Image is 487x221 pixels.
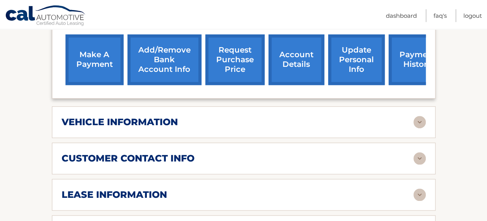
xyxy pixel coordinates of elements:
img: accordion-rest.svg [413,189,426,201]
h2: lease information [62,189,167,201]
img: accordion-rest.svg [413,116,426,128]
a: update personal info [328,34,385,85]
img: accordion-rest.svg [413,152,426,165]
a: Logout [463,9,482,22]
a: Cal Automotive [5,5,86,27]
a: Dashboard [386,9,417,22]
h2: vehicle information [62,116,178,128]
a: account details [268,34,324,85]
h2: customer contact info [62,153,194,164]
a: make a payment [65,34,124,85]
a: payment history [389,34,447,85]
a: FAQ's [434,9,447,22]
a: Add/Remove bank account info [127,34,201,85]
a: request purchase price [205,34,265,85]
